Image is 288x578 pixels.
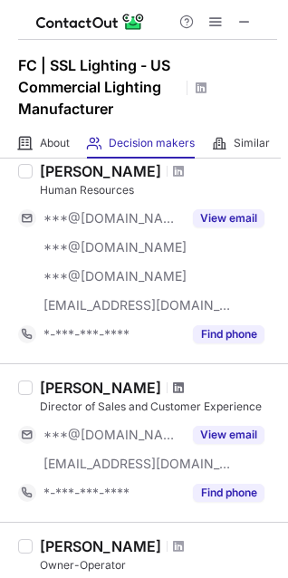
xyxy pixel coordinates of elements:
div: [PERSON_NAME] [40,537,161,555]
button: Reveal Button [193,426,264,444]
span: Similar [234,136,270,150]
span: ***@[DOMAIN_NAME] [43,210,182,226]
span: ***@[DOMAIN_NAME] [43,427,182,443]
span: ***@[DOMAIN_NAME] [43,268,187,284]
span: [EMAIL_ADDRESS][DOMAIN_NAME] [43,456,232,472]
span: About [40,136,70,150]
img: ContactOut v5.3.10 [36,11,145,33]
span: Decision makers [109,136,195,150]
div: Owner-Operator [40,557,277,573]
button: Reveal Button [193,484,264,502]
div: [PERSON_NAME] [40,162,161,180]
div: [PERSON_NAME] [40,379,161,397]
span: [EMAIL_ADDRESS][DOMAIN_NAME] [43,297,232,313]
span: ***@[DOMAIN_NAME] [43,239,187,255]
button: Reveal Button [193,209,264,227]
button: Reveal Button [193,325,264,343]
h1: FC | SSL Lighting - US Commercial Lighting Manufacturer [18,54,181,120]
div: Human Resources [40,182,277,198]
div: Director of Sales and Customer Experience [40,399,277,415]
